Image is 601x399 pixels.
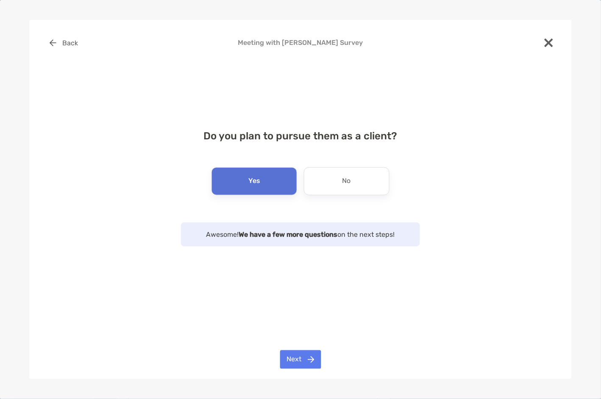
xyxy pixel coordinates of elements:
[43,33,85,52] button: Back
[308,356,314,363] img: button icon
[50,39,56,46] img: button icon
[239,230,338,238] strong: We have a few more questions
[43,130,558,142] h4: Do you plan to pursue them as a client?
[189,229,412,240] p: Awesome! on the next steps!
[43,39,558,47] h4: Meeting with [PERSON_NAME] Survey
[248,175,260,188] p: Yes
[342,175,351,188] p: No
[280,350,321,369] button: Next
[545,39,553,47] img: close modal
